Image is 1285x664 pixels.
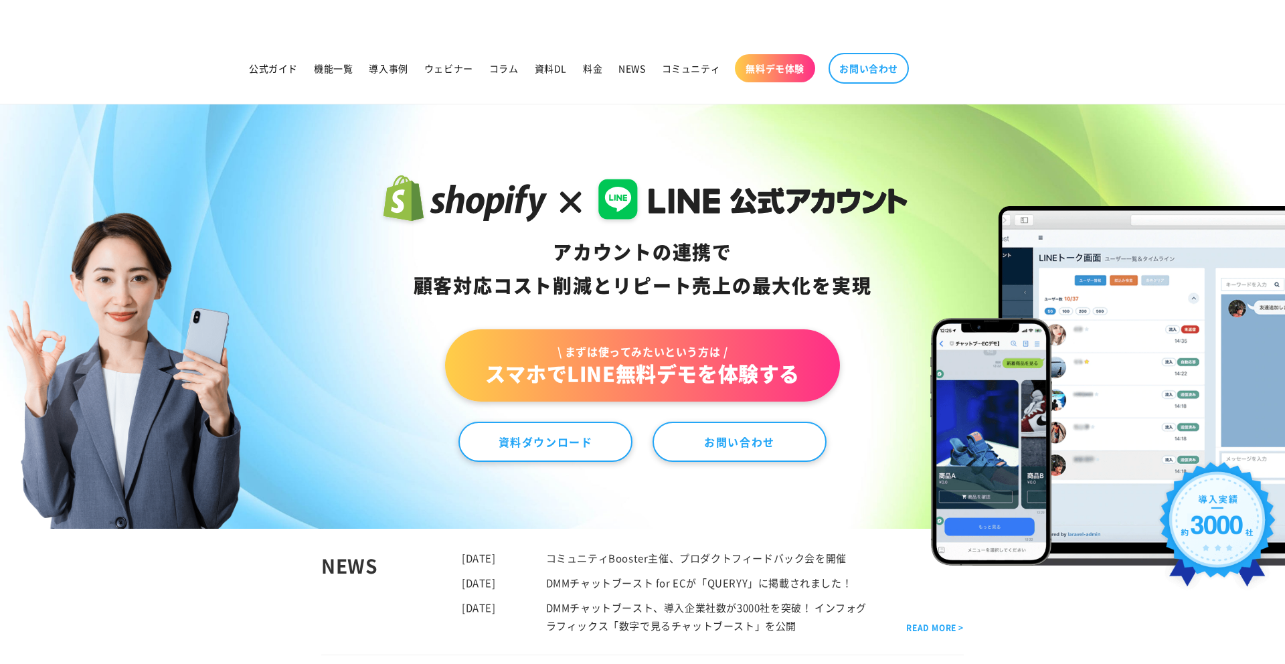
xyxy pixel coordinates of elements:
[462,600,496,614] time: [DATE]
[735,54,815,82] a: 無料デモ体験
[321,549,462,635] div: NEWS
[369,62,408,74] span: 導入事例
[654,54,729,82] a: コミュニティ
[485,344,800,359] span: \ まずは使ってみたいという方は /
[583,62,602,74] span: 料金
[416,54,481,82] a: ウェビナー
[462,551,496,565] time: [DATE]
[489,62,519,74] span: コラム
[829,53,909,84] a: お問い合わせ
[527,54,575,82] a: 資料DL
[575,54,610,82] a: 料金
[462,576,496,590] time: [DATE]
[249,62,298,74] span: 公式ガイド
[546,600,867,633] a: DMMチャットブースト、導入企業社数が3000社を突破！ インフォグラフィックス「数字で見るチャットブースト」を公開
[377,236,908,303] div: アカウントの連携で 顧客対応コスト削減と リピート売上の 最大化を実現
[618,62,645,74] span: NEWS
[610,54,653,82] a: NEWS
[424,62,473,74] span: ウェビナー
[361,54,416,82] a: 導入事例
[306,54,361,82] a: 機能一覧
[1153,456,1282,602] img: 導入実績約3000社
[746,62,804,74] span: 無料デモ体験
[535,62,567,74] span: 資料DL
[314,62,353,74] span: 機能一覧
[241,54,306,82] a: 公式ガイド
[906,620,964,635] a: READ MORE >
[546,576,853,590] a: DMMチャットブースト for ECが「QUERYY」に掲載されました！
[839,62,898,74] span: お問い合わせ
[546,551,847,565] a: コミュニティBooster主催、プロダクトフィードバック会を開催
[481,54,527,82] a: コラム
[662,62,721,74] span: コミュニティ
[653,422,827,462] a: お問い合わせ
[445,329,840,402] a: \ まずは使ってみたいという方は /スマホでLINE無料デモを体験する
[458,422,632,462] a: 資料ダウンロード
